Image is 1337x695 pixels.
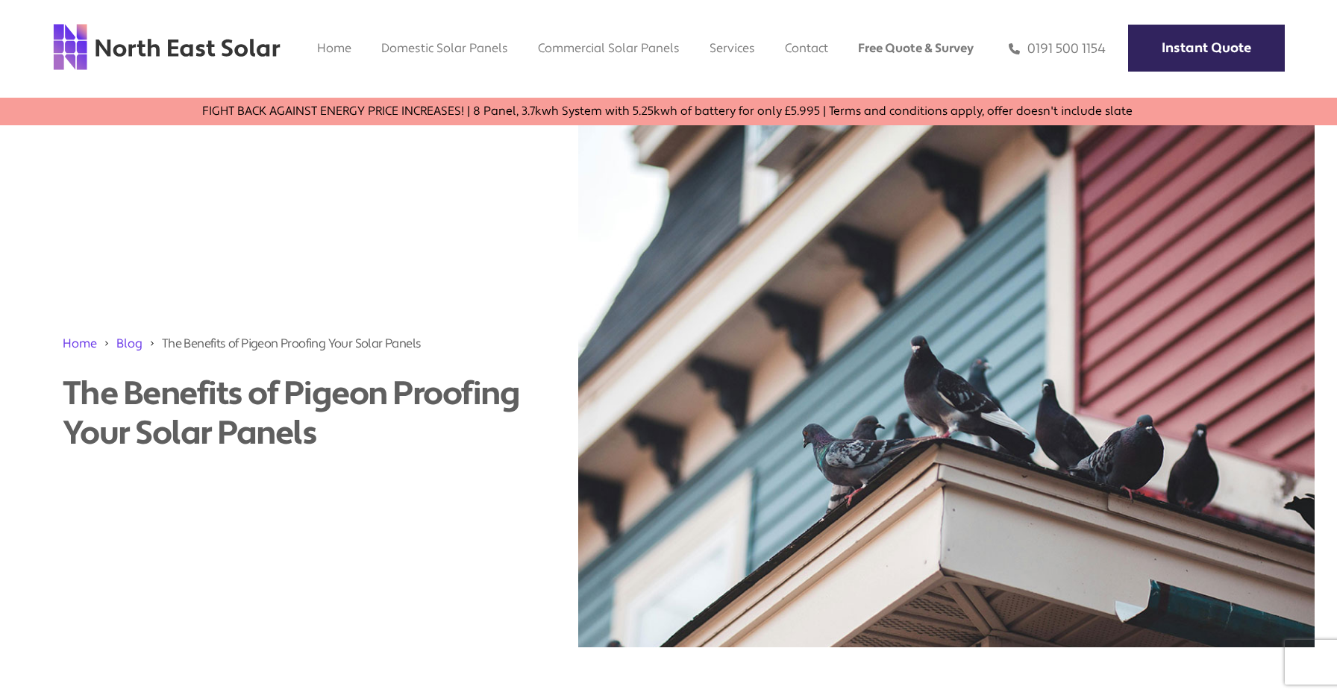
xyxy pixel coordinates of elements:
[103,335,110,352] img: 211688_forward_arrow_icon.svg
[1009,40,1106,57] a: 0191 500 1154
[578,125,1315,647] img: pexels-introspectivedsgn-12790288.jpg
[858,40,974,56] a: Free Quote & Survey
[710,40,755,56] a: Services
[63,336,97,351] a: Home
[1128,25,1285,72] a: Instant Quote
[116,336,143,351] a: Blog
[1009,40,1020,57] img: phone icon
[538,40,680,56] a: Commercial Solar Panels
[162,335,422,352] span: The Benefits of Pigeon Proofing Your Solar Panels
[381,40,508,56] a: Domestic Solar Panels
[148,335,156,352] img: 211688_forward_arrow_icon.svg
[52,22,281,72] img: north east solar logo
[317,40,351,56] a: Home
[63,374,541,453] h1: The Benefits of Pigeon Proofing Your Solar Panels
[785,40,828,56] a: Contact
